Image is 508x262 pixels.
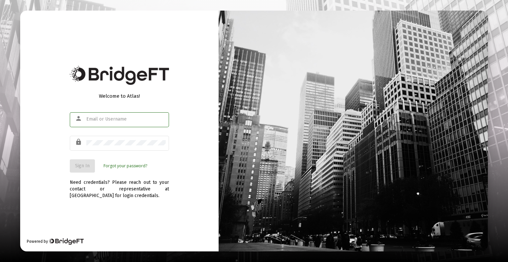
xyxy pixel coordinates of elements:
div: Need credentials? Please reach out to your contact or representative at [GEOGRAPHIC_DATA] for log... [70,173,169,199]
button: Sign In [70,159,95,173]
span: Sign In [75,163,90,169]
img: Bridge Financial Technology Logo [49,238,83,245]
mat-icon: person [75,115,83,123]
a: Forgot your password? [104,163,147,169]
div: Welcome to Atlas! [70,93,169,99]
input: Email or Username [86,117,166,122]
img: Bridge Financial Technology Logo [70,66,169,85]
div: Powered by [27,238,83,245]
mat-icon: lock [75,138,83,146]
